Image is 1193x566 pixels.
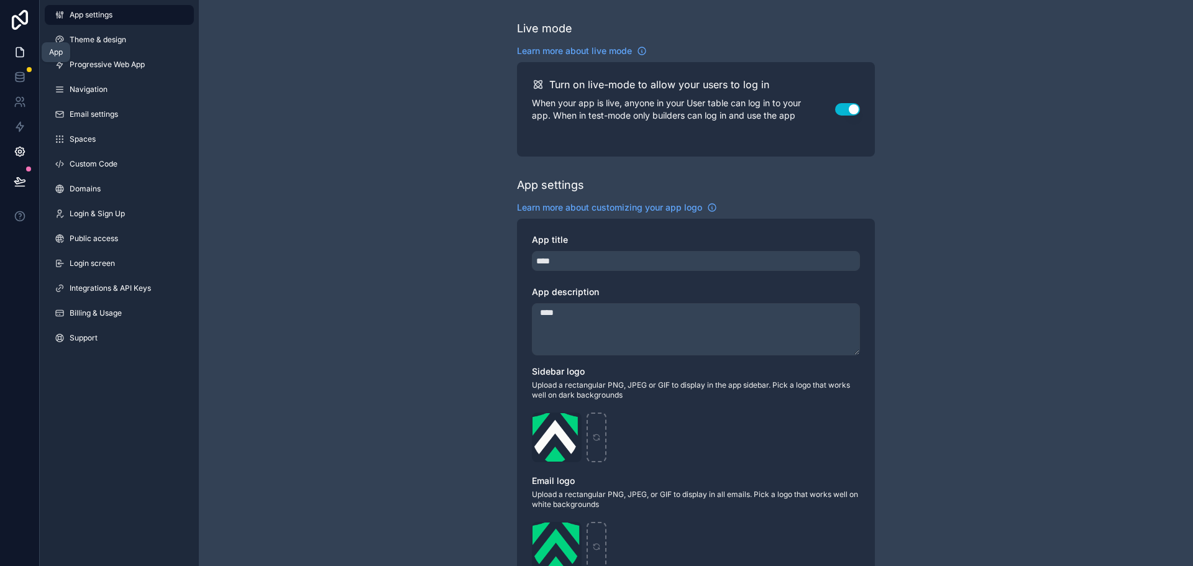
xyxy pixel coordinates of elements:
[45,229,194,249] a: Public access
[70,134,96,144] span: Spaces
[45,154,194,174] a: Custom Code
[45,104,194,124] a: Email settings
[45,253,194,273] a: Login screen
[45,55,194,75] a: Progressive Web App
[70,209,125,219] span: Login & Sign Up
[70,283,151,293] span: Integrations & API Keys
[45,80,194,99] a: Navigation
[532,475,575,486] span: Email logo
[532,366,585,377] span: Sidebar logo
[70,10,112,20] span: App settings
[70,60,145,70] span: Progressive Web App
[70,184,101,194] span: Domains
[45,204,194,224] a: Login & Sign Up
[70,35,126,45] span: Theme & design
[532,286,599,297] span: App description
[45,278,194,298] a: Integrations & API Keys
[517,20,572,37] div: Live mode
[45,30,194,50] a: Theme & design
[45,129,194,149] a: Spaces
[532,490,860,509] span: Upload a rectangular PNG, JPEG, or GIF to display in all emails. Pick a logo that works well on w...
[517,201,717,214] a: Learn more about customizing your app logo
[70,159,117,169] span: Custom Code
[70,109,118,119] span: Email settings
[532,234,568,245] span: App title
[45,179,194,199] a: Domains
[45,303,194,323] a: Billing & Usage
[70,84,107,94] span: Navigation
[45,5,194,25] a: App settings
[70,258,115,268] span: Login screen
[517,45,647,57] a: Learn more about live mode
[549,77,769,92] h2: Turn on live-mode to allow your users to log in
[517,201,702,214] span: Learn more about customizing your app logo
[517,176,584,194] div: App settings
[49,47,63,57] div: App
[70,234,118,244] span: Public access
[517,45,632,57] span: Learn more about live mode
[70,333,98,343] span: Support
[45,328,194,348] a: Support
[532,97,835,122] p: When your app is live, anyone in your User table can log in to your app. When in test-mode only b...
[70,308,122,318] span: Billing & Usage
[532,380,860,400] span: Upload a rectangular PNG, JPEG or GIF to display in the app sidebar. Pick a logo that works well ...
